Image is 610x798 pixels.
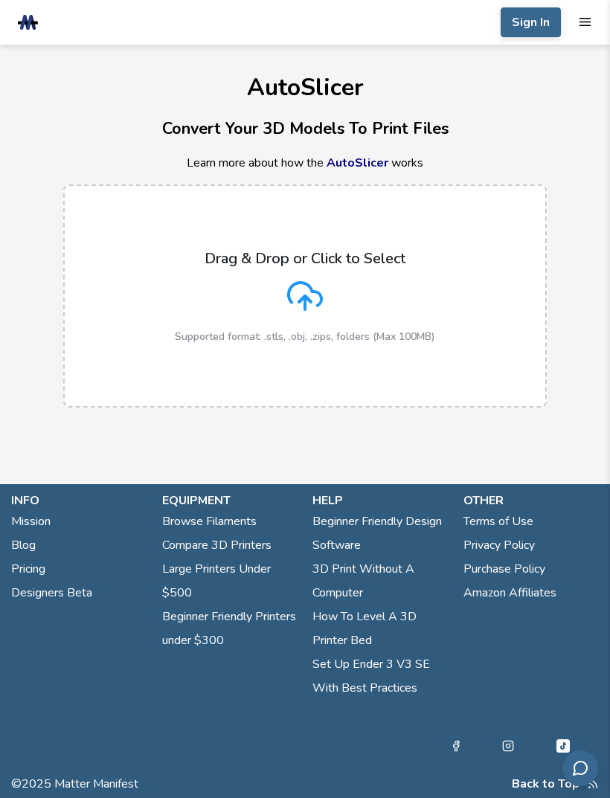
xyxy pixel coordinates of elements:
a: Beginner Friendly Printers under $300 [162,605,298,652]
p: Drag & Drop or Click to Select [205,250,405,267]
p: Supported format: .stls, .obj, .zips, folders (Max 100MB) [175,331,435,343]
a: Large Printers Under $500 [162,557,298,605]
p: other [463,492,600,509]
a: AutoSlicer [327,155,388,171]
a: Browse Filaments [162,509,257,533]
a: Purchase Policy [463,557,545,581]
a: Mission [11,509,51,533]
a: Terms of Use [463,509,533,533]
p: equipment [162,492,298,509]
a: Blog [11,533,36,557]
a: Compare 3D Printers [162,533,272,557]
a: Privacy Policy [463,533,535,557]
span: © 2025 Matter Manifest [11,777,138,791]
a: Set Up Ender 3 V3 SE With Best Practices [312,652,449,700]
a: How To Level A 3D Printer Bed [312,605,449,652]
button: Back to Top [512,777,579,791]
a: Instagram [502,737,514,755]
button: Sign In [501,7,561,37]
a: 3D Print Without A Computer [312,557,449,605]
a: Tiktok [554,737,572,755]
a: Designers Beta [11,581,92,605]
a: RSS Feed [587,777,599,791]
a: Facebook [450,737,462,755]
a: Beginner Friendly Design Software [312,509,449,557]
button: mobile navigation menu [578,15,592,29]
p: info [11,492,147,509]
button: Send feedback via email [562,750,598,786]
p: help [312,492,449,509]
a: Amazon Affiliates [463,581,556,605]
a: Pricing [11,557,45,581]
